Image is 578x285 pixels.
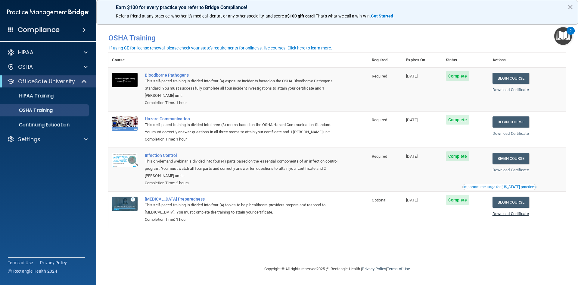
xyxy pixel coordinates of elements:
th: Required [368,53,402,68]
a: Get Started [371,14,394,18]
div: Completion Time: 1 hour [145,99,338,106]
div: Completion Time: 2 hours [145,179,338,187]
p: Earn $100 for every practice you refer to Bridge Compliance! [116,5,558,10]
a: Privacy Policy [40,260,67,266]
span: Complete [446,115,470,125]
a: Hazard Communication [145,116,338,121]
a: Begin Course [493,116,529,128]
span: [DATE] [406,154,418,159]
button: Open Resource Center, 2 new notifications [554,27,572,45]
a: Settings [7,136,88,143]
a: Begin Course [493,73,529,84]
a: Download Certificate [493,168,529,172]
div: Completion Time: 1 hour [145,216,338,223]
span: Complete [446,195,470,205]
a: Download Certificate [493,131,529,136]
span: Complete [446,151,470,161]
a: OfficeSafe University [7,78,87,85]
a: Privacy Policy [362,267,386,271]
span: Required [372,74,387,78]
a: Begin Course [493,197,529,208]
div: This self-paced training is divided into four (4) topics to help healthcare providers prepare and... [145,201,338,216]
span: Complete [446,71,470,81]
div: This self-paced training is divided into three (3) rooms based on the OSHA Hazard Communication S... [145,121,338,136]
button: If using CE for license renewal, please check your state's requirements for online vs. live cours... [108,45,333,51]
a: Bloodborne Pathogens [145,73,338,78]
span: [DATE] [406,198,418,202]
span: [DATE] [406,74,418,78]
a: [MEDICAL_DATA] Preparedness [145,197,338,201]
a: HIPAA [7,49,88,56]
th: Status [442,53,489,68]
p: Continuing Education [4,122,86,128]
a: Infection Control [145,153,338,158]
th: Expires On [402,53,442,68]
span: ! That's what we call a win-win. [314,14,371,18]
a: Download Certificate [493,211,529,216]
span: Required [372,154,387,159]
a: Download Certificate [493,87,529,92]
a: Terms of Use [8,260,33,266]
a: Terms of Use [387,267,410,271]
div: Completion Time: 1 hour [145,136,338,143]
p: HIPAA [18,49,33,56]
a: Begin Course [493,153,529,164]
p: OSHA [18,63,33,71]
div: 2 [570,31,572,39]
span: Optional [372,198,386,202]
div: Copyright © All rights reserved 2025 @ Rectangle Health | | [227,259,447,279]
div: This self-paced training is divided into four (4) exposure incidents based on the OSHA Bloodborne... [145,78,338,99]
span: Refer a friend at any practice, whether it's medical, dental, or any other speciality, and score a [116,14,287,18]
h4: Compliance [18,26,60,34]
div: This on-demand webinar is divided into four (4) parts based on the essential components of an inf... [145,158,338,179]
th: Actions [489,53,566,68]
p: OSHA Training [4,107,53,113]
th: Course [108,53,141,68]
h4: OSHA Training [108,34,566,42]
button: Read this if you are a dental practitioner in the state of CA [462,184,536,190]
div: Important message for [US_STATE] practices [463,185,536,189]
p: HIPAA Training [4,93,54,99]
strong: Get Started [371,14,393,18]
div: If using CE for license renewal, please check your state's requirements for online vs. live cours... [109,46,332,50]
p: OfficeSafe University [18,78,75,85]
span: [DATE] [406,118,418,122]
p: Settings [18,136,40,143]
strong: $100 gift card [287,14,314,18]
button: Close [567,2,573,12]
a: OSHA [7,63,88,71]
span: Required [372,118,387,122]
img: PMB logo [7,6,89,18]
span: Ⓒ Rectangle Health 2024 [8,268,57,274]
